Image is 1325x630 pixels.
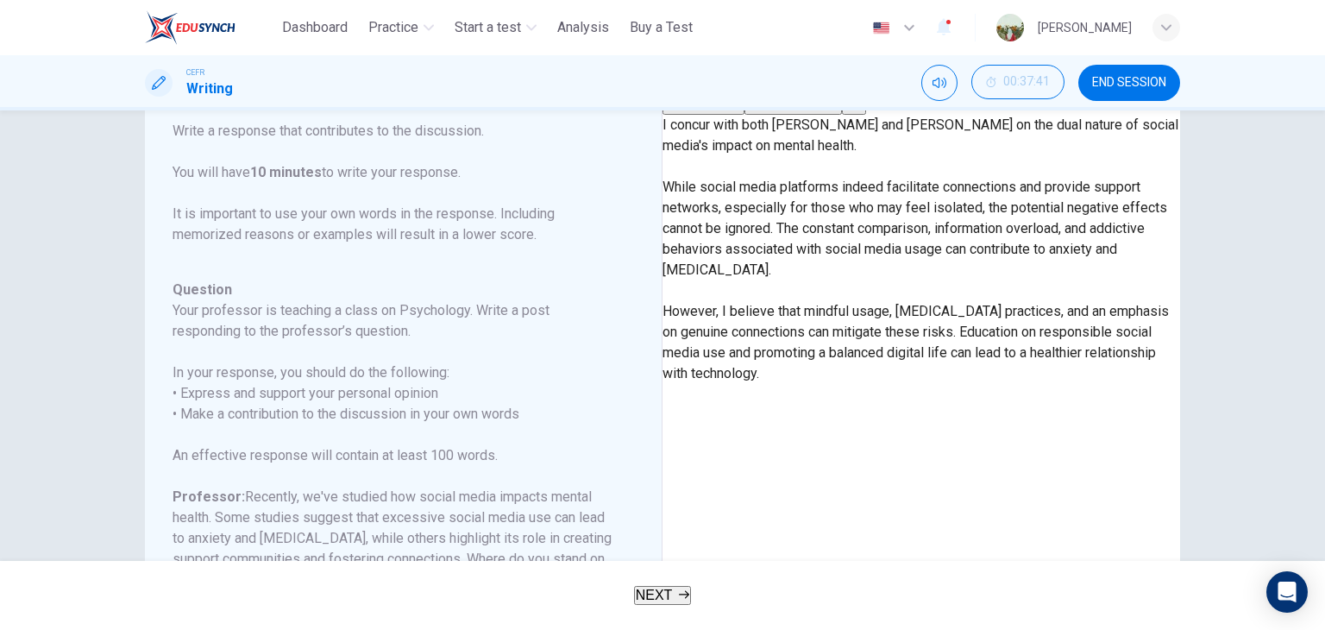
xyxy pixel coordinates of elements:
span: Practice [368,17,418,38]
button: Buy a Test [623,12,700,43]
img: en [870,22,892,35]
p: For this task, you will read an online discussion. A professor has posted a question about a topi... [173,17,613,245]
button: Analysis [550,12,616,43]
button: Start a test [448,12,543,43]
button: NEXT [634,586,692,605]
div: Open Intercom Messenger [1266,571,1308,613]
h6: In your response, you should do the following: • Express and support your personal opinion • Make... [173,362,613,425]
span: END SESSION [1092,76,1166,90]
h6: An effective response will contain at least 100 words. [173,445,613,466]
b: 10 minutes [250,164,322,180]
div: Hide [971,65,1064,101]
img: Profile picture [996,14,1024,41]
span: Dashboard [282,17,348,38]
button: 00:37:41 [971,65,1064,99]
button: END SESSION [1078,65,1180,101]
div: Mute [921,65,958,101]
h6: Question [173,280,613,300]
a: ELTC logo [145,10,275,45]
span: Buy a Test [630,17,693,38]
p: I concur with both [PERSON_NAME] and [PERSON_NAME] on the dual nature of social media's impact on... [662,115,1180,384]
div: [PERSON_NAME] [1038,17,1132,38]
h6: Recently, we've studied how social media impacts mental health. Some studies suggest that excessi... [173,487,613,590]
span: 00:37:41 [1003,75,1050,89]
b: Professor: [173,488,245,505]
h6: Your professor is teaching a class on Psychology. Write a post responding to the professor’s ques... [173,300,613,342]
span: CEFR [186,66,204,79]
img: ELTC logo [145,10,235,45]
span: Start a test [455,17,521,38]
span: Analysis [557,17,609,38]
button: Practice [361,12,441,43]
span: NEXT [636,588,673,602]
button: Dashboard [275,12,355,43]
h1: Writing [186,79,233,99]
